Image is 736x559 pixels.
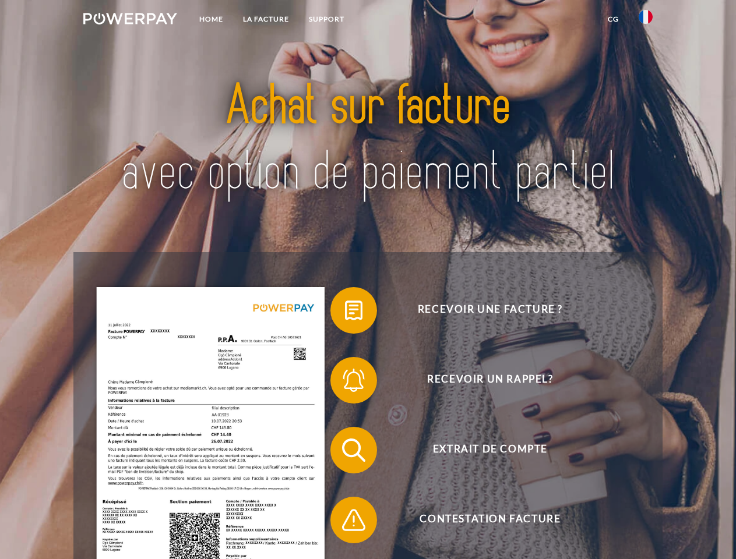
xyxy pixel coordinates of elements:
[330,497,633,543] button: Contestation Facture
[233,9,299,30] a: LA FACTURE
[347,427,633,473] span: Extrait de compte
[299,9,354,30] a: Support
[339,296,368,325] img: qb_bill.svg
[598,9,629,30] a: CG
[639,10,653,24] img: fr
[347,357,633,404] span: Recevoir un rappel?
[347,287,633,334] span: Recevoir une facture ?
[330,287,633,334] button: Recevoir une facture ?
[347,497,633,543] span: Contestation Facture
[339,366,368,395] img: qb_bell.svg
[111,56,625,223] img: title-powerpay_fr.svg
[339,505,368,535] img: qb_warning.svg
[330,357,633,404] button: Recevoir un rappel?
[330,427,633,473] button: Extrait de compte
[83,13,177,24] img: logo-powerpay-white.svg
[339,436,368,465] img: qb_search.svg
[189,9,233,30] a: Home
